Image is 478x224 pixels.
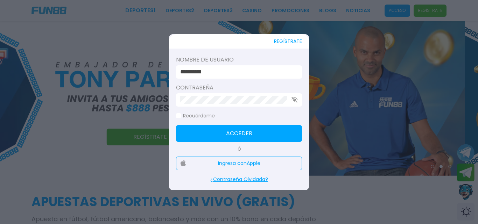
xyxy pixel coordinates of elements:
[176,84,302,92] label: Contraseña
[176,56,302,64] label: Nombre de usuario
[176,176,302,183] p: ¿Contraseña Olvidada?
[176,112,215,120] label: Recuérdame
[176,125,302,142] button: Acceder
[274,34,302,49] button: REGÍSTRATE
[176,157,302,170] button: Ingresa conApple
[176,146,302,152] p: Ó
